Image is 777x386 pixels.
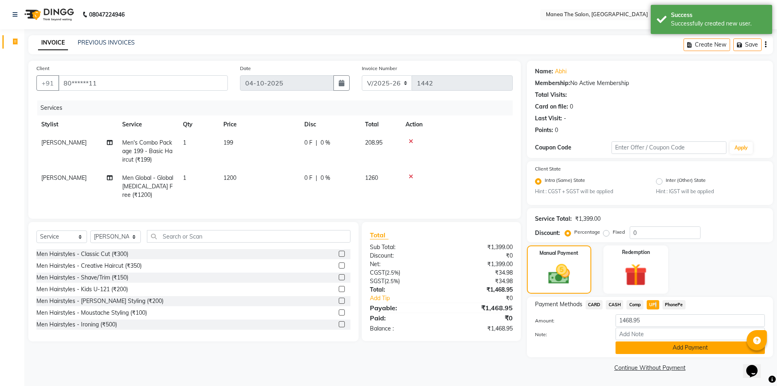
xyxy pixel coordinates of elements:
input: Search or Scan [147,230,350,243]
label: Redemption [622,249,650,256]
div: Discount: [364,252,441,260]
input: Enter Offer / Coupon Code [611,141,726,154]
label: Amount: [529,317,609,324]
button: Apply [730,142,753,154]
span: | [316,139,317,147]
span: Comp [626,300,643,309]
b: 08047224946 [89,3,125,26]
div: ( ) [364,277,441,286]
div: Balance : [364,324,441,333]
th: Qty [178,115,219,134]
a: PREVIOUS INVOICES [78,39,135,46]
div: Men Hairstyles - [PERSON_NAME] Styling (₹200) [36,297,163,305]
span: 2.5% [386,269,399,276]
a: Continue Without Payment [529,364,771,372]
span: SGST [370,277,384,285]
span: Men's Combo Package 199 - Basic Haircut (₹199) [122,139,172,163]
iframe: chat widget [743,354,769,378]
img: _gift.svg [618,261,654,289]
div: Service Total: [535,215,572,223]
span: 208.95 [365,139,382,146]
div: ( ) [364,269,441,277]
div: Men Hairstyles - Moustache Styling (₹100) [36,309,147,317]
a: INVOICE [38,36,68,50]
div: Men Hairstyles - Creative Haircut (₹350) [36,262,142,270]
div: ₹1,399.00 [441,243,518,252]
div: Total Visits: [535,91,567,99]
span: Men Global - Global [MEDICAL_DATA] Free (₹1200) [122,174,173,198]
label: Date [240,65,251,72]
span: [PERSON_NAME] [41,139,87,146]
span: 1200 [223,174,236,181]
label: Percentage [574,228,600,236]
div: Paid: [364,313,441,323]
label: Client [36,65,49,72]
th: Stylist [36,115,117,134]
small: Hint : CGST + SGST will be applied [535,188,644,195]
div: ₹34.98 [441,269,518,277]
button: Save [733,38,762,51]
label: Invoice Number [362,65,397,72]
span: 1 [183,139,186,146]
span: CGST [370,269,385,276]
button: Add Payment [616,341,765,354]
div: Points: [535,126,553,134]
label: Client State [535,165,561,173]
th: Action [401,115,513,134]
div: ₹1,468.95 [441,324,518,333]
div: Discount: [535,229,560,237]
th: Disc [299,115,360,134]
div: No Active Membership [535,79,765,87]
th: Service [117,115,178,134]
div: ₹0 [454,294,518,303]
span: 2.5% [386,278,398,284]
span: 0 F [304,139,312,147]
div: ₹1,399.00 [441,260,518,269]
div: Net: [364,260,441,269]
span: UPI [647,300,659,309]
span: [PERSON_NAME] [41,174,87,181]
label: Inter (Other) State [666,177,706,186]
div: Successfully created new user. [671,19,766,28]
label: Note: [529,331,609,338]
div: ₹1,468.95 [441,303,518,313]
button: Create New [684,38,730,51]
span: 1 [183,174,186,181]
div: Membership: [535,79,570,87]
div: Services [37,100,519,115]
small: Hint : IGST will be applied [656,188,765,195]
a: Add Tip [364,294,454,303]
div: ₹1,468.95 [441,286,518,294]
span: CARD [586,300,603,309]
div: Men Hairstyles - Kids U-121 (₹200) [36,285,128,294]
div: Success [671,11,766,19]
img: logo [21,3,76,26]
div: ₹0 [441,313,518,323]
span: 199 [223,139,233,146]
th: Total [360,115,401,134]
span: 0 % [321,139,330,147]
button: +91 [36,75,59,91]
span: 0 F [304,174,312,182]
label: Intra (Same) State [545,177,585,186]
div: - [564,114,566,123]
div: Last Visit: [535,114,562,123]
div: ₹34.98 [441,277,518,286]
div: Coupon Code [535,143,611,152]
a: Abhi [555,67,567,76]
span: Total [370,231,388,239]
span: | [316,174,317,182]
div: 0 [555,126,558,134]
span: 1260 [365,174,378,181]
div: Total: [364,286,441,294]
div: Payable: [364,303,441,313]
input: Search by Name/Mobile/Email/Code [58,75,228,91]
label: Fixed [613,228,625,236]
span: 0 % [321,174,330,182]
span: CASH [606,300,623,309]
div: ₹1,399.00 [575,215,601,223]
input: Amount [616,314,765,327]
div: Sub Total: [364,243,441,252]
div: Name: [535,67,553,76]
div: ₹0 [441,252,518,260]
